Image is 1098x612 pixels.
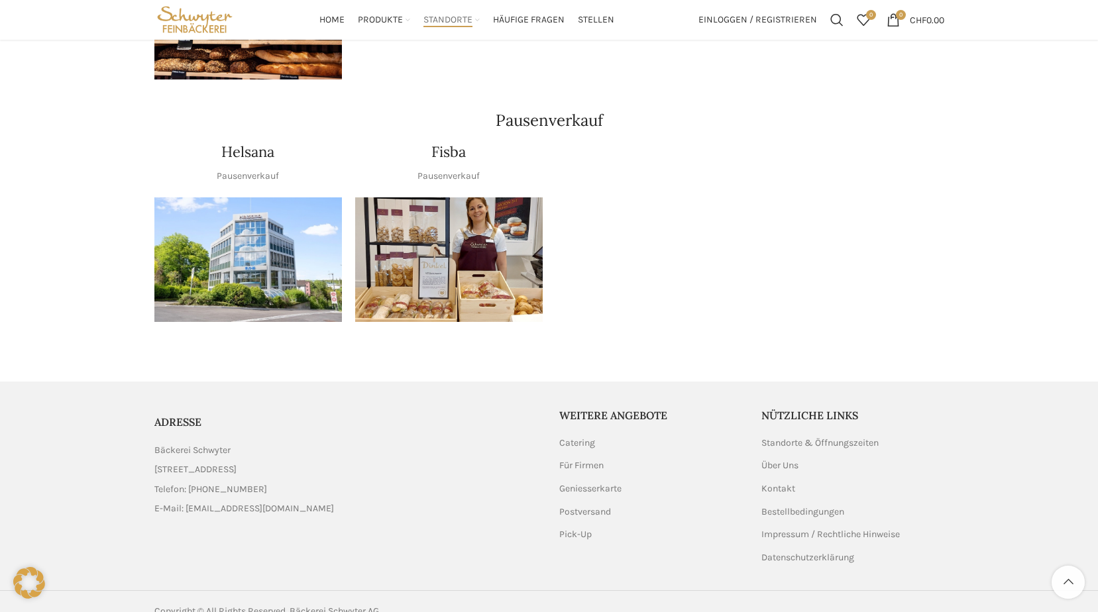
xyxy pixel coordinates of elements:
a: Site logo [154,13,236,25]
a: Stellen [578,7,614,33]
a: Impressum / Rechtliche Hinweise [761,528,901,541]
span: 0 [896,10,906,20]
span: [STREET_ADDRESS] [154,462,237,477]
a: List item link [154,501,539,516]
img: 20230228_153619-1-800x800 [355,197,543,323]
span: Produkte [358,14,403,26]
span: ADRESSE [154,415,201,429]
a: Häufige Fragen [493,7,565,33]
p: Pausenverkauf [417,169,480,183]
a: Standorte & Öffnungszeiten [761,436,880,450]
span: 0 [866,10,876,20]
p: Pausenverkauf [217,169,279,183]
h4: Helsana [221,142,274,162]
h5: Weitere Angebote [559,408,742,423]
a: List item link [154,482,539,497]
div: Main navigation [242,7,691,33]
span: Häufige Fragen [493,14,565,26]
a: Einloggen / Registrieren [692,7,824,33]
a: Standorte [423,7,480,33]
span: Home [319,14,345,26]
a: Catering [559,436,596,450]
span: CHF [910,14,926,25]
h4: Fisba [431,142,466,162]
span: Stellen [578,14,614,26]
div: 1 / 1 [355,197,543,323]
a: Postversand [559,505,612,519]
a: 0 CHF0.00 [880,7,951,33]
a: Geniesserkarte [559,482,623,495]
a: Suchen [824,7,850,33]
div: 1 / 1 [154,197,342,323]
a: Über Uns [761,459,800,472]
h5: Nützliche Links [761,408,944,423]
img: image.imageWidth__1140 [154,197,342,323]
a: Datenschutzerklärung [761,551,855,564]
span: Standorte [423,14,472,26]
a: 0 [850,7,877,33]
a: Für Firmen [559,459,605,472]
h2: Pausenverkauf [154,113,944,128]
a: Pick-Up [559,528,593,541]
a: Bestellbedingungen [761,505,846,519]
span: Bäckerei Schwyter [154,443,231,458]
a: Kontakt [761,482,796,495]
a: Home [319,7,345,33]
a: Scroll to top button [1052,566,1085,599]
a: Produkte [358,7,410,33]
span: Einloggen / Registrieren [698,15,817,25]
bdi: 0.00 [910,14,944,25]
div: Meine Wunschliste [850,7,877,33]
